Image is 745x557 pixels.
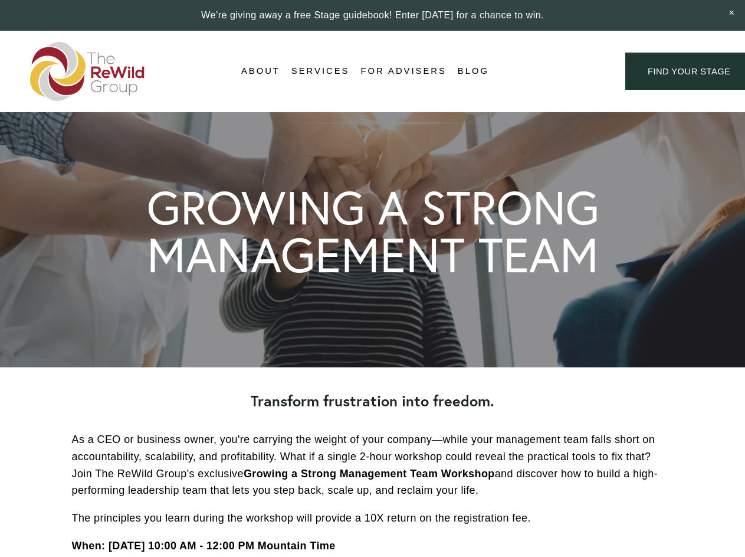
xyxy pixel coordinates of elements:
span: About [241,63,280,79]
p: As a CEO or business owner, you're carrying the weight of your company—while your management team... [72,431,674,499]
a: Blog [458,63,489,80]
h1: GROWING A STRONG [147,184,599,231]
strong: Growing a Strong Management Team Workshop [244,468,495,480]
a: folder dropdown [241,63,280,80]
img: The ReWild Group [30,42,146,101]
span: Services [291,63,350,79]
h1: MANAGEMENT TEAM [147,231,599,279]
a: folder dropdown [291,63,350,80]
p: The principles you learn during the workshop will provide a 10X return on the registration fee. [72,510,674,527]
strong: Transform frustration into freedom. [251,391,494,411]
a: For Advisers [360,63,446,80]
strong: When: [72,540,106,552]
